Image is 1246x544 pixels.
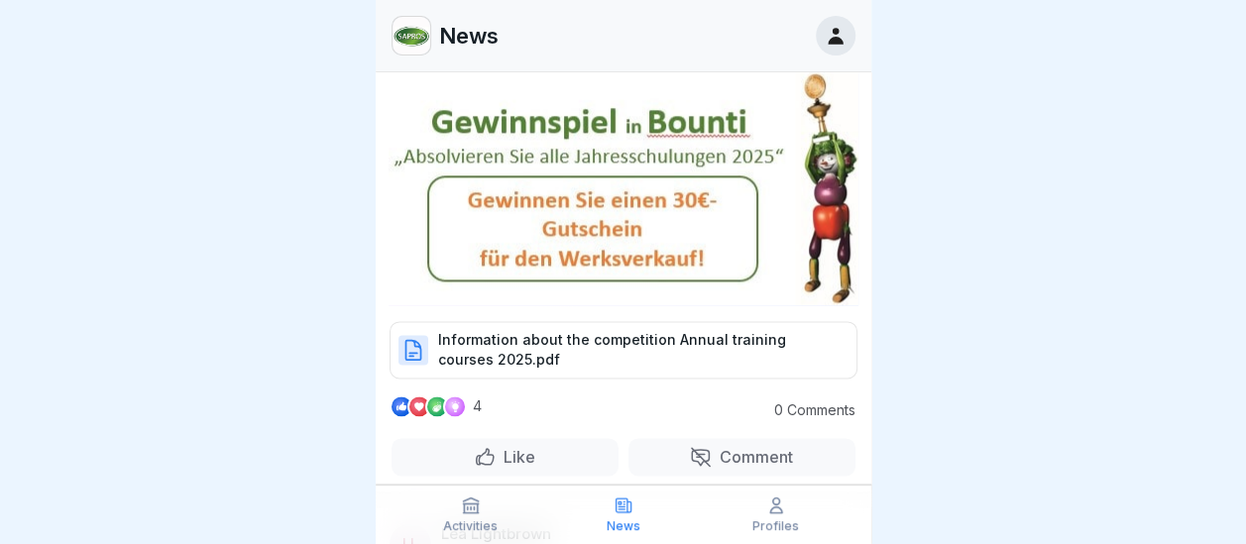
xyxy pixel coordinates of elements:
[389,53,858,305] img: Post Image
[438,330,837,370] p: Information about the competition Annual training courses 2025.pdf
[393,17,430,54] img: kf7i1i887rzam0di2wc6oekd.png
[607,519,640,533] p: News
[712,447,793,467] p: Comment
[390,349,857,369] a: Information about the competition Annual training courses 2025.pdf
[439,23,499,49] p: News
[752,519,799,533] p: Profiles
[746,402,855,418] p: 0 Comments
[496,447,535,467] p: Like
[443,519,498,533] p: Activities
[473,398,482,414] p: 4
